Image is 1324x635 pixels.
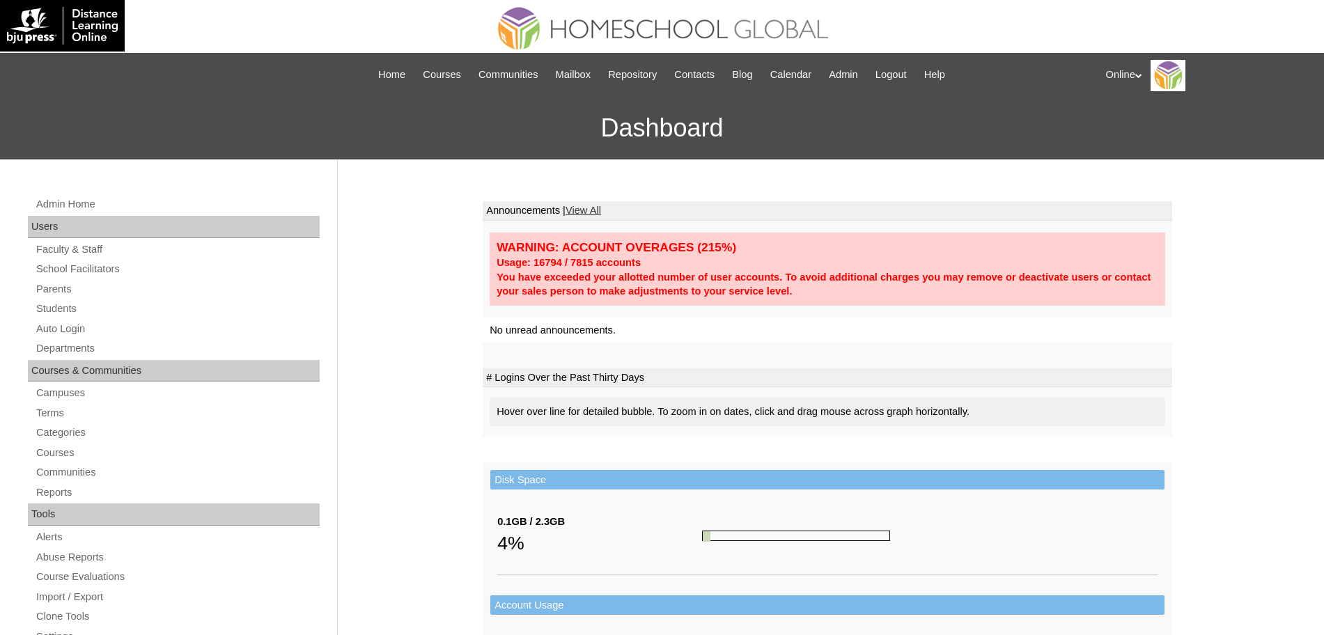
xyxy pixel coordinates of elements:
[35,196,320,213] a: Admin Home
[35,568,320,586] a: Course Evaluations
[490,398,1165,426] div: Hover over line for detailed bubble. To zoom in on dates, click and drag mouse across graph horiz...
[35,484,320,501] a: Reports
[35,320,320,338] a: Auto Login
[35,281,320,298] a: Parents
[35,424,320,441] a: Categories
[770,67,811,83] span: Calendar
[28,216,320,238] div: Users
[829,67,858,83] span: Admin
[490,595,1165,616] td: Account Usage
[725,67,759,83] a: Blog
[483,368,1172,388] td: # Logins Over the Past Thirty Days
[674,67,715,83] span: Contacts
[732,67,752,83] span: Blog
[1151,60,1185,91] img: Online Academy
[35,241,320,258] a: Faculty & Staff
[483,201,1172,221] td: Announcements |
[478,67,538,83] span: Communities
[763,67,818,83] a: Calendar
[497,257,641,268] strong: Usage: 16794 / 7815 accounts
[875,67,907,83] span: Logout
[7,7,118,45] img: logo-white.png
[35,340,320,357] a: Departments
[869,67,914,83] a: Logout
[416,67,468,83] a: Courses
[371,67,412,83] a: Home
[566,205,601,216] a: View All
[35,405,320,422] a: Terms
[35,384,320,402] a: Campuses
[35,300,320,317] a: Students
[35,549,320,566] a: Abuse Reports
[497,270,1158,299] div: You have exceeded your allotted number of user accounts. To avoid additional charges you may remo...
[490,470,1165,490] td: Disk Space
[35,608,320,625] a: Clone Tools
[549,67,598,83] a: Mailbox
[497,515,702,529] div: 0.1GB / 2.3GB
[35,528,320,546] a: Alerts
[1106,60,1311,91] div: Online
[28,360,320,382] div: Courses & Communities
[35,588,320,606] a: Import / Export
[378,67,405,83] span: Home
[917,67,952,83] a: Help
[35,260,320,278] a: School Facilitators
[924,67,945,83] span: Help
[822,67,865,83] a: Admin
[483,317,1172,343] td: No unread announcements.
[28,503,320,526] div: Tools
[667,67,722,83] a: Contacts
[423,67,461,83] span: Courses
[497,240,1158,256] div: WARNING: ACCOUNT OVERAGES (215%)
[7,97,1317,159] h3: Dashboard
[497,529,702,557] div: 4%
[472,67,545,83] a: Communities
[556,67,591,83] span: Mailbox
[601,67,664,83] a: Repository
[35,444,320,462] a: Courses
[35,464,320,481] a: Communities
[608,67,657,83] span: Repository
